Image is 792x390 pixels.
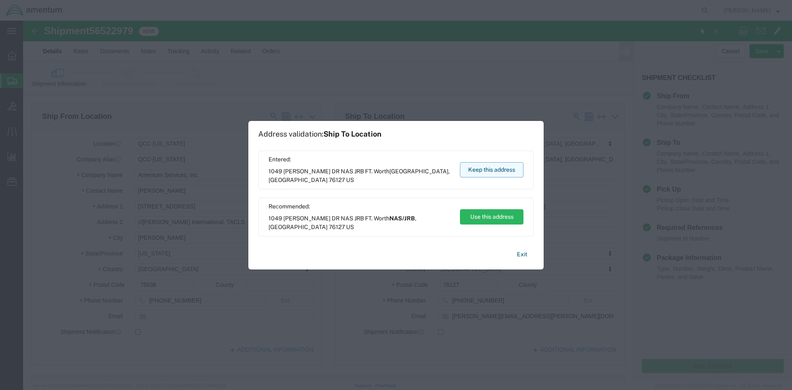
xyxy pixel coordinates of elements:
span: [GEOGRAPHIC_DATA] [389,168,448,175]
button: Use this address [460,209,523,225]
span: Entered: [269,155,452,164]
span: [GEOGRAPHIC_DATA] [269,224,328,230]
span: US [346,177,354,183]
span: US [346,224,354,230]
button: Keep this address [460,162,523,177]
h1: Address validation: [258,130,382,139]
span: 1049 [PERSON_NAME] DR NAS JRB FT. Worth , [269,214,452,232]
span: 76127 [329,177,345,183]
button: Exit [510,247,534,262]
span: Recommended: [269,202,452,211]
span: 76127 [329,224,345,230]
span: NAS/JRB [389,215,415,222]
span: 1049 [PERSON_NAME] DR NAS JRB FT. Worth , [269,167,452,184]
span: [GEOGRAPHIC_DATA] [269,177,328,183]
span: Ship To Location [323,130,382,138]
